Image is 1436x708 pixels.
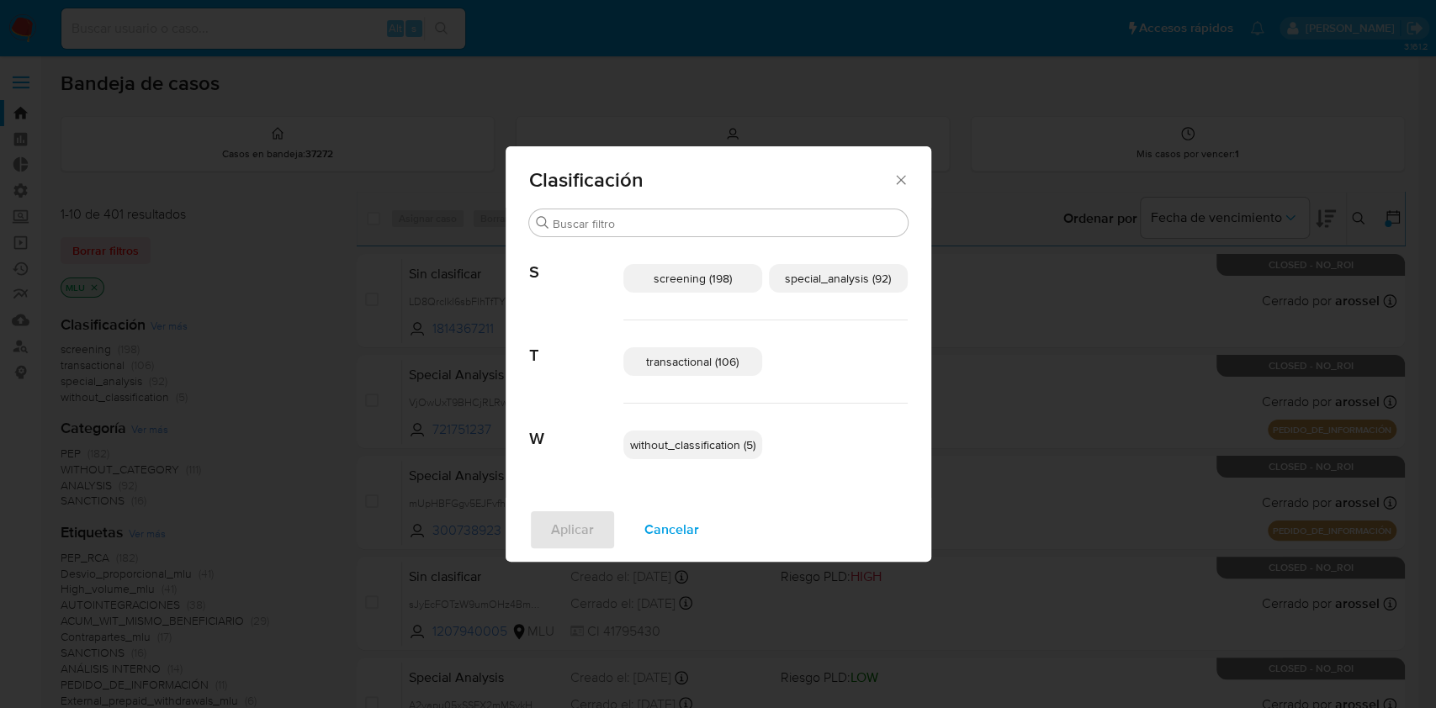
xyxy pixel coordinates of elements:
[893,172,908,187] button: Cerrar
[623,510,721,550] button: Cancelar
[623,347,762,376] div: transactional (106)
[529,320,623,366] span: T
[785,270,891,287] span: special_analysis (92)
[553,216,901,231] input: Buscar filtro
[529,237,623,283] span: S
[646,353,739,370] span: transactional (106)
[529,170,893,190] span: Clasificación
[644,511,699,548] span: Cancelar
[623,431,762,459] div: without_classification (5)
[536,216,549,230] button: Buscar
[654,270,732,287] span: screening (198)
[630,436,755,453] span: without_classification (5)
[529,404,623,449] span: W
[623,264,762,293] div: screening (198)
[769,264,908,293] div: special_analysis (92)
